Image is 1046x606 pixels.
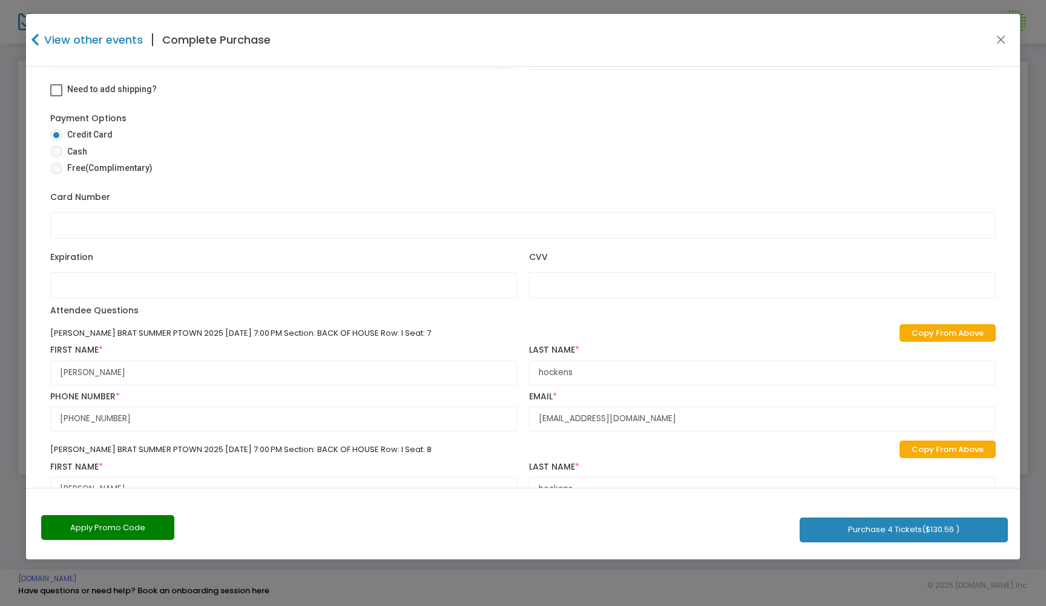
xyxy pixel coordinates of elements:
[529,251,548,264] label: CVV
[67,84,157,94] span: Need to add shipping?
[529,477,996,502] input: Last Name
[50,304,139,317] label: Attendee Questions
[50,462,517,473] label: First Name
[62,128,113,141] span: Credit Card
[529,345,996,356] label: Last Name
[529,361,996,385] input: Last Name
[900,441,996,458] a: Copy From Above
[143,29,162,51] span: |
[539,279,986,291] iframe: Secure CVC input frame
[50,191,110,204] label: Card Number
[800,518,1008,542] button: Purchase 4 Tickets($130.56 )
[50,251,93,264] label: Expiration
[50,345,517,356] label: First Name
[85,163,153,173] span: (Complimentary)
[60,219,986,231] iframe: Secure card number input frame
[50,391,517,402] label: Phone Number
[50,407,517,431] input: Phone Number
[162,32,271,48] h4: Complete Purchase
[529,391,996,402] label: Email
[50,361,517,385] input: First Name
[993,32,1008,48] button: Close
[529,462,996,473] label: Last Name
[50,444,432,455] span: [PERSON_NAME] BRAT SUMMER PTOWN 2025 [DATE] 7:00 PM Section: BACK OF HOUSE Row: I Seat: 8
[41,32,143,48] h4: View other events
[900,324,996,342] a: Copy From Above
[62,145,87,158] span: Cash
[529,407,996,431] input: Email
[50,477,517,502] input: First Name
[50,112,127,125] label: Payment Options
[62,162,153,175] span: Free
[41,515,174,540] button: Apply Promo Code
[60,279,507,291] iframe: Secure expiration date input frame
[50,327,431,339] span: [PERSON_NAME] BRAT SUMMER PTOWN 2025 [DATE] 7:00 PM Section: BACK OF HOUSE Row: I Seat: 7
